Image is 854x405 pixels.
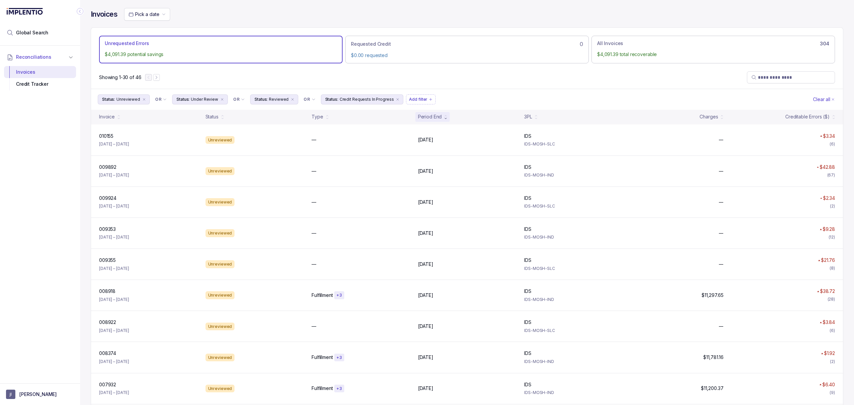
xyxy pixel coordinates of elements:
[312,136,316,143] p: —
[312,113,323,120] div: Type
[830,203,835,210] div: (2)
[91,10,117,19] h4: Invoices
[6,390,15,399] span: User initials
[312,385,333,392] p: Fulfillment
[9,78,71,90] div: Credit Tracker
[409,96,427,103] p: Add filter
[719,199,724,206] p: —
[418,113,442,120] div: Period End
[830,141,835,147] div: (6)
[524,195,531,201] p: IDS
[99,265,129,272] p: [DATE] – [DATE]
[823,195,835,201] p: $2.34
[99,141,129,147] p: [DATE] – [DATE]
[9,66,71,78] div: Invoices
[597,40,623,47] p: All Invoices
[524,288,531,295] p: IDS
[418,385,433,392] p: [DATE]
[19,391,57,398] p: [PERSON_NAME]
[524,389,622,396] p: IDS-MOSH-IND
[418,354,433,361] p: [DATE]
[336,293,342,298] p: + 3
[524,164,531,170] p: IDS
[312,168,316,174] p: —
[135,11,159,17] span: Pick a date
[406,94,436,104] li: Filter Chip Add filter
[351,52,583,59] p: $0.00 requested
[820,322,822,323] img: red pointer upwards
[823,319,835,326] p: $3.84
[418,199,433,206] p: [DATE]
[418,168,433,174] p: [DATE]
[824,350,835,357] p: $1.92
[418,261,433,268] p: [DATE]
[312,199,316,206] p: —
[98,94,812,104] ul: Filter Group
[351,40,583,48] div: 0
[99,234,129,241] p: [DATE] – [DATE]
[312,354,333,361] p: Fulfillment
[99,164,116,170] p: 009892
[99,327,129,334] p: [DATE] – [DATE]
[821,257,835,264] p: $21.76
[172,94,228,104] button: Filter Chip Under Review
[304,97,310,102] p: OR
[312,292,333,299] p: Fulfillment
[98,94,150,104] li: Filter Chip Unreviewed
[304,97,315,102] li: Filter Chip Connector undefined
[817,291,819,292] img: red pointer upwards
[820,41,829,46] h6: 304
[817,166,819,168] img: red pointer upwards
[336,386,342,391] p: + 3
[152,95,169,104] button: Filter Chip Connector undefined
[702,292,724,299] p: $11,297.65
[4,50,76,64] button: Reconciliations
[255,96,268,103] p: Status:
[830,389,835,396] div: (9)
[99,358,129,365] p: [DATE] – [DATE]
[99,381,116,388] p: 007932
[99,257,116,264] p: 009355
[99,288,115,295] p: 008918
[524,319,531,326] p: IDS
[76,7,84,15] div: Collapse Icon
[340,96,394,103] p: Credit Requests In Progress
[153,74,160,81] button: Next Page
[830,358,835,365] div: (2)
[418,230,433,237] p: [DATE]
[701,385,724,392] p: $11,200.37
[820,229,822,230] img: red pointer upwards
[191,96,218,103] p: Under Review
[822,381,835,388] p: $6.40
[301,95,318,104] button: Filter Chip Connector undefined
[524,327,622,334] p: IDS-MOSH-SLC
[99,389,129,396] p: [DATE] – [DATE]
[155,97,167,102] li: Filter Chip Connector undefined
[205,260,235,268] div: Unreviewed
[819,384,821,385] img: red pointer upwards
[719,230,724,237] p: —
[418,292,433,299] p: [DATE]
[233,97,240,102] p: OR
[205,198,235,206] div: Unreviewed
[99,172,129,178] p: [DATE] – [DATE]
[828,296,835,303] div: (28)
[812,94,836,104] button: Clear Filters
[418,323,433,330] p: [DATE]
[336,355,342,360] p: + 3
[703,354,724,361] p: $11,781.16
[524,257,531,264] p: IDS
[176,96,189,103] p: Status:
[99,226,116,233] p: 009353
[205,136,235,144] div: Unreviewed
[321,94,404,104] button: Filter Chip Credit Requests In Progress
[205,323,235,331] div: Unreviewed
[820,135,822,137] img: red pointer upwards
[220,97,225,102] div: remove content
[16,29,48,36] span: Global Search
[524,226,531,233] p: IDS
[823,133,835,139] p: $3.34
[233,97,245,102] li: Filter Chip Connector undefined
[269,96,289,103] p: Reviewed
